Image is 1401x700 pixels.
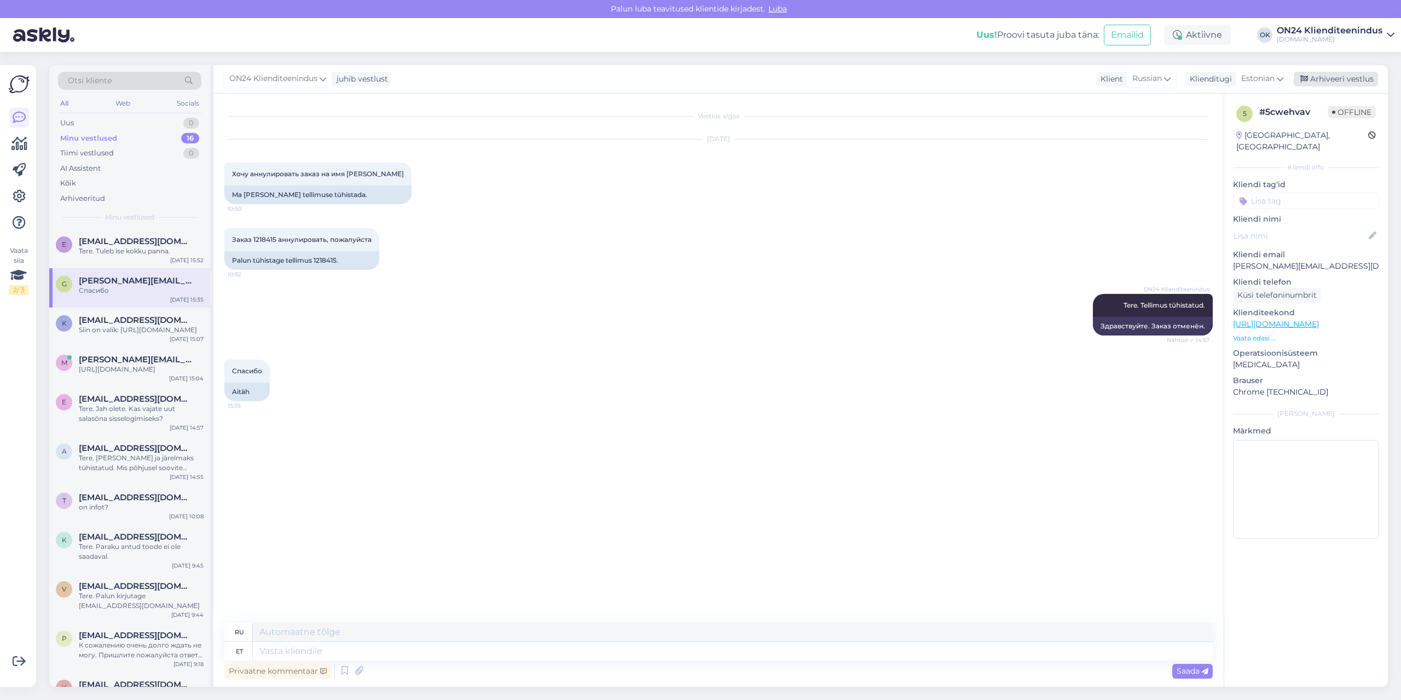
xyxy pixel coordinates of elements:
[60,133,117,144] div: Minu vestlused
[1177,666,1208,676] span: Saada
[1124,301,1205,309] span: Tere. Tellimus tühistatud.
[1093,317,1213,335] div: Здравствуйте. Заказ отменён.
[171,611,204,619] div: [DATE] 9:44
[1233,249,1379,261] p: Kliendi email
[1164,25,1231,45] div: Aktiivne
[1234,230,1367,242] input: Lisa nimi
[62,585,66,593] span: V
[229,73,317,85] span: ON24 Klienditeenindus
[1233,307,1379,319] p: Klienditeekond
[170,296,204,304] div: [DATE] 15:35
[79,453,204,473] div: Tere. [PERSON_NAME] ja järelmaks tühistatud. Mis põhjusel soovite tühistada? [PERSON_NAME], sest ...
[62,280,67,288] span: g
[1233,213,1379,225] p: Kliendi nimi
[79,542,204,562] div: Tere. Paraku antud toode ei ole saadaval.
[1233,375,1379,386] p: Brauser
[235,623,244,641] div: ru
[9,246,28,295] div: Vaata siia
[1277,26,1394,44] a: ON24 Klienditeenindus[DOMAIN_NAME]
[228,205,269,213] span: 10:50
[232,235,372,244] span: Заказ 1218415 аннулировать, пожалуйста
[1233,386,1379,398] p: Chrome [TECHNICAL_ID]
[1233,333,1379,343] p: Vaata edasi ...
[228,402,269,410] span: 15:35
[224,111,1213,121] div: Vestlus algas
[1233,409,1379,419] div: [PERSON_NAME]
[79,640,204,660] div: К сожалению очень долго ждать не могу. Пришлите пожалуйста ответ на почте [EMAIL_ADDRESS][DOMAIN_...
[332,73,388,85] div: juhib vestlust
[1236,130,1368,153] div: [GEOGRAPHIC_DATA], [GEOGRAPHIC_DATA]
[1132,73,1162,85] span: Russian
[1243,109,1247,118] span: 5
[60,118,74,129] div: Uus
[79,532,193,542] span: Kodulinnatuled@gmail.com
[79,315,193,325] span: Kaidi91@gmail.com
[976,28,1099,42] div: Proovi tasuta juba täna:
[79,581,193,591] span: Vilba.kadri@gmail.com
[79,630,193,640] span: Pavelumb@gmail.com
[170,473,204,481] div: [DATE] 14:55
[79,680,193,690] span: kairitlepp@gmail.com
[224,383,270,401] div: Aitäh
[68,75,112,86] span: Otsi kliente
[1233,319,1319,329] a: [URL][DOMAIN_NAME]
[79,246,204,256] div: Tere. Tuleb ise kokku panna.
[79,286,204,296] div: Спасибо
[169,512,204,520] div: [DATE] 10:08
[1259,106,1328,119] div: # 5cwehvav
[236,642,243,661] div: et
[169,374,204,383] div: [DATE] 15:04
[58,96,71,111] div: All
[1104,25,1151,45] button: Emailid
[79,394,193,404] span: eve.urvaste@mail.ee
[228,270,269,279] span: 10:52
[183,118,199,129] div: 0
[232,170,404,178] span: Хочу аннулировать заказ на имя [PERSON_NAME]
[1096,73,1123,85] div: Klient
[170,335,204,343] div: [DATE] 15:07
[60,193,105,204] div: Arhiveeritud
[79,443,193,453] span: annely.karu@mail.ee
[1144,285,1209,293] span: ON24 Klienditeenindus
[1233,359,1379,371] p: [MEDICAL_DATA]
[1185,73,1232,85] div: Klienditugi
[105,212,154,222] span: Minu vestlused
[9,285,28,295] div: 2 / 3
[79,325,204,335] div: Siin on valik: [URL][DOMAIN_NAME]
[1328,106,1376,118] span: Offline
[1167,336,1209,344] span: Nähtud ✓ 14:57
[62,447,67,455] span: a
[62,240,66,248] span: e
[976,30,997,40] b: Uus!
[170,256,204,264] div: [DATE] 15:52
[62,398,66,406] span: e
[765,4,790,14] span: Luba
[1233,193,1379,209] input: Lisa tag
[61,358,67,367] span: m
[1277,35,1382,44] div: [DOMAIN_NAME]
[79,502,204,512] div: on infot?
[79,236,193,246] span: erki@visuaal.ee
[181,133,199,144] div: 16
[224,186,412,204] div: Ma [PERSON_NAME] tellimuse tühistada.
[1233,348,1379,359] p: Operatsioonisüsteem
[62,536,67,544] span: K
[113,96,132,111] div: Web
[79,404,204,424] div: Tere. Jah olete. Kas vajate uut salasõna sisselogimiseks?
[173,660,204,668] div: [DATE] 9:18
[79,355,193,365] span: monika.jasson@gmail.com
[9,74,30,95] img: Askly Logo
[62,634,67,643] span: P
[79,591,204,611] div: Tere. Palun kirjutage [EMAIL_ADDRESS][DOMAIN_NAME]
[1233,163,1379,172] div: Kliendi info
[1233,425,1379,437] p: Märkmed
[1233,179,1379,190] p: Kliendi tag'id
[1294,72,1378,86] div: Arhiveeri vestlus
[1233,288,1321,303] div: Küsi telefoninumbrit
[62,319,67,327] span: K
[60,178,76,189] div: Kõik
[1233,276,1379,288] p: Kliendi telefon
[183,148,199,159] div: 0
[62,684,67,692] span: k
[1233,261,1379,272] p: [PERSON_NAME][EMAIL_ADDRESS][DOMAIN_NAME]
